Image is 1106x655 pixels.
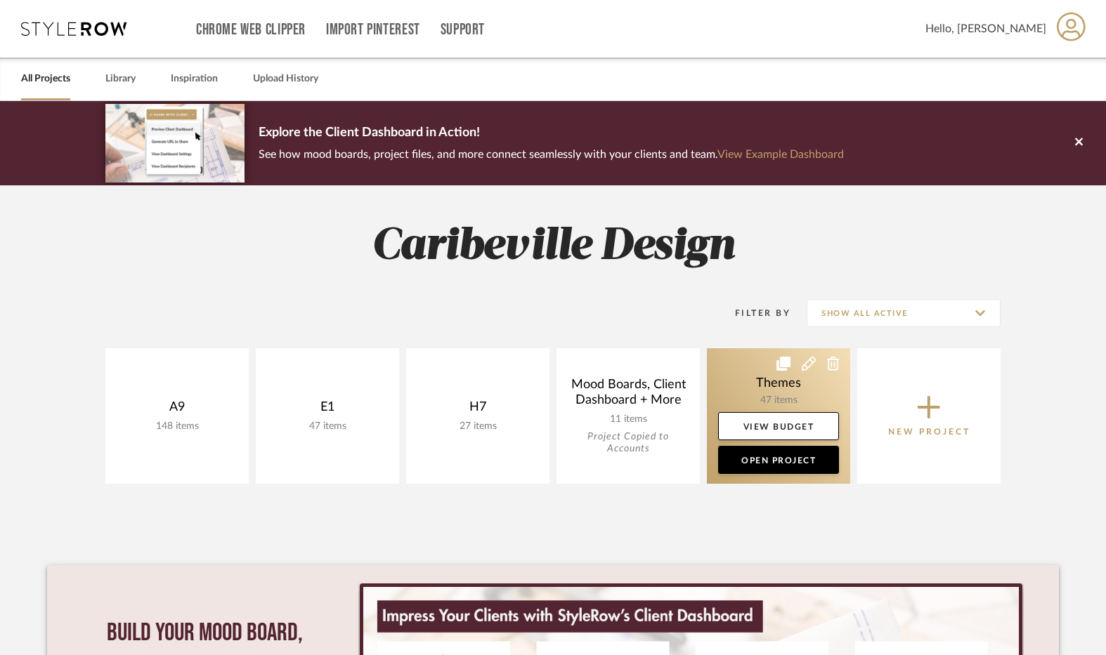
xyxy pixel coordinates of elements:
[259,145,844,164] p: See how mood boards, project files, and more connect seamlessly with your clients and team.
[888,425,970,439] p: New Project
[326,24,420,36] a: Import Pinterest
[105,70,136,88] a: Library
[47,220,1059,273] h2: Caribeville Design
[441,24,485,36] a: Support
[568,413,689,425] div: 11 items
[117,421,238,432] div: 148 items
[568,431,689,455] div: Project Copied to Accounts
[117,399,238,421] div: A9
[718,446,839,474] a: Open Project
[718,412,839,440] a: View Budget
[925,20,1046,37] span: Hello, [PERSON_NAME]
[267,399,388,421] div: E1
[21,70,70,88] a: All Projects
[568,377,689,413] div: Mood Boards, Client Dashboard + More
[717,306,791,320] div: Filter By
[717,149,844,160] a: View Example Dashboard
[417,399,538,421] div: H7
[171,70,218,88] a: Inspiration
[857,348,1001,484] button: New Project
[253,70,318,88] a: Upload History
[196,24,306,36] a: Chrome Web Clipper
[259,122,844,145] p: Explore the Client Dashboard in Action!
[417,421,538,432] div: 27 items
[267,421,388,432] div: 47 items
[105,104,245,182] img: d5d033c5-7b12-40c2-a960-1ecee1989c38.png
